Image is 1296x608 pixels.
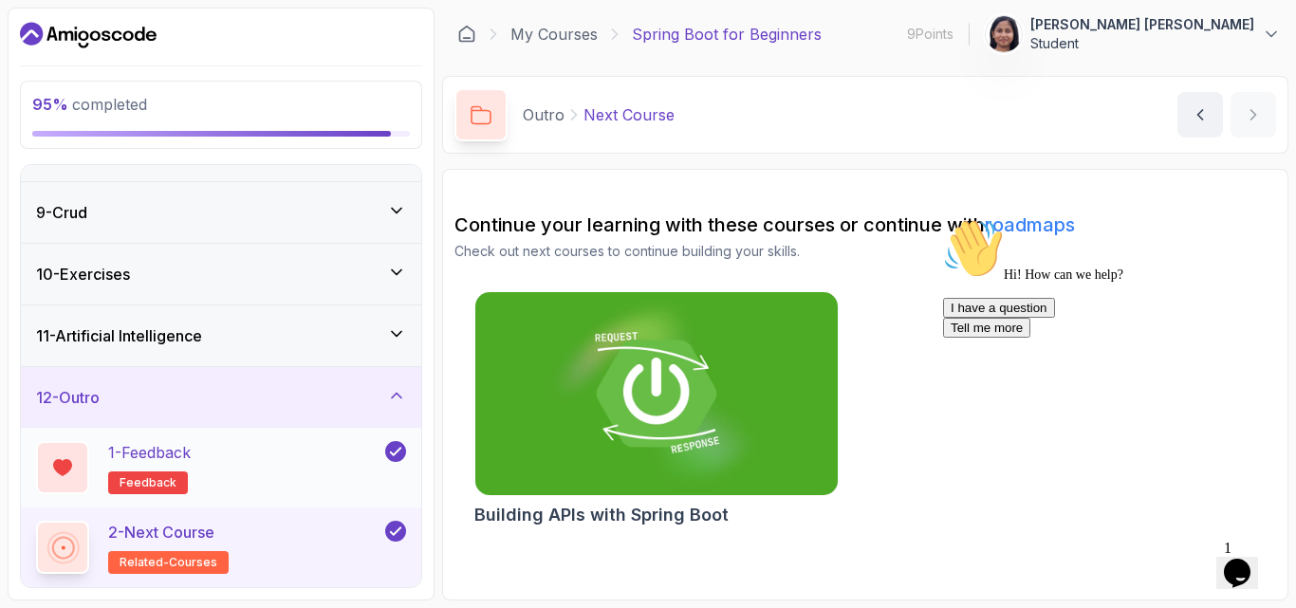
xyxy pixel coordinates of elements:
span: related-courses [120,555,217,570]
button: 11-Artificial Intelligence [21,305,421,366]
span: Hi! How can we help? [8,57,188,71]
button: 10-Exercises [21,244,421,304]
p: [PERSON_NAME] [PERSON_NAME] [1030,15,1254,34]
div: 👋Hi! How can we help?I have a questionTell me more [8,8,349,127]
h2: Continue your learning with these courses or continue with [454,212,1276,238]
img: Building APIs with Spring Boot card [475,292,838,495]
h3: 9 - Crud [36,201,87,224]
p: Next Course [583,103,675,126]
button: I have a question [8,87,120,107]
a: Building APIs with Spring Boot cardBuilding APIs with Spring Boot [474,291,839,528]
p: 1 - Feedback [108,441,191,464]
button: previous content [1177,92,1223,138]
a: My Courses [510,23,598,46]
button: 12-Outro [21,367,421,428]
button: 1-Feedbackfeedback [36,441,406,494]
p: Check out next courses to continue building your skills. [454,242,1276,261]
span: 95 % [32,95,68,114]
button: 9-Crud [21,182,421,243]
iframe: chat widget [1216,532,1277,589]
button: Tell me more [8,107,95,127]
p: Student [1030,34,1254,53]
span: completed [32,95,147,114]
p: Outro [523,103,565,126]
button: next content [1231,92,1276,138]
h3: 12 - Outro [36,386,100,409]
img: user profile image [986,16,1022,52]
span: feedback [120,475,176,490]
h2: Building APIs with Spring Boot [474,502,729,528]
iframe: chat widget [935,211,1277,523]
p: Spring Boot for Beginners [632,23,822,46]
button: 2-Next Courserelated-courses [36,521,406,574]
h3: 11 - Artificial Intelligence [36,324,202,347]
img: :wave: [8,8,68,68]
a: Dashboard [20,20,157,50]
a: Dashboard [457,25,476,44]
p: 2 - Next Course [108,521,214,544]
p: 9 Points [907,25,953,44]
h3: 10 - Exercises [36,263,130,286]
button: user profile image[PERSON_NAME] [PERSON_NAME]Student [985,15,1281,53]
